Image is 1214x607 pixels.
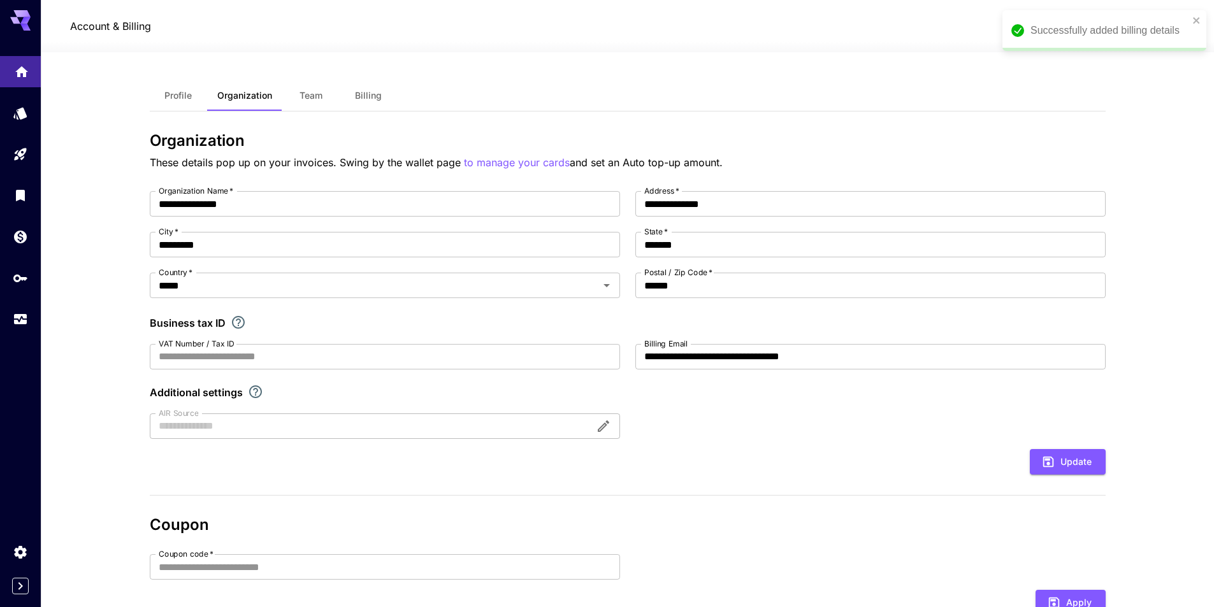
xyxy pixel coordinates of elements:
div: API Keys [13,270,28,286]
button: to manage your cards [464,155,570,171]
div: Domain: [URL] [33,33,90,43]
label: Coupon code [159,548,213,559]
h3: Organization [150,132,1106,150]
img: website_grey.svg [20,33,31,43]
div: Playground [13,146,28,162]
div: Wallet [13,229,28,245]
span: Profile [164,90,192,101]
button: Update [1030,449,1106,475]
span: Team [300,90,322,101]
div: Keywords by Traffic [141,82,215,90]
svg: Explore additional customization settings [248,384,263,399]
div: Models [13,105,28,121]
div: Usage [13,311,28,327]
div: Domain Overview [48,82,114,90]
button: Open [598,276,616,294]
div: Home [14,62,29,78]
div: Successfully added billing details [1030,23,1189,38]
label: City [159,226,178,237]
label: Billing Email [644,338,688,349]
label: Postal / Zip Code [644,267,712,278]
button: close [1192,15,1201,25]
span: These details pop up on your invoices. Swing by the wallet page [150,156,464,169]
div: v 4.0.25 [36,20,62,31]
div: Library [13,187,28,203]
label: AIR Source [159,408,198,418]
span: and set an Auto top-up amount. [570,156,723,169]
svg: If you are a business tax registrant, please enter your business tax ID here. [231,315,246,330]
p: Additional settings [150,385,243,400]
img: logo_orange.svg [20,20,31,31]
div: Settings [13,544,28,560]
span: Billing [355,90,382,101]
nav: breadcrumb [70,18,151,34]
a: Account & Billing [70,18,151,34]
label: State [644,226,668,237]
img: tab_domain_overview_orange.svg [34,80,45,90]
label: Organization Name [159,185,233,196]
span: Organization [217,90,272,101]
label: VAT Number / Tax ID [159,338,235,349]
p: Business tax ID [150,315,226,331]
label: Country [159,267,192,278]
h3: Coupon [150,516,1106,534]
label: Address [644,185,679,196]
img: tab_keywords_by_traffic_grey.svg [127,80,137,90]
button: Expand sidebar [12,578,29,594]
